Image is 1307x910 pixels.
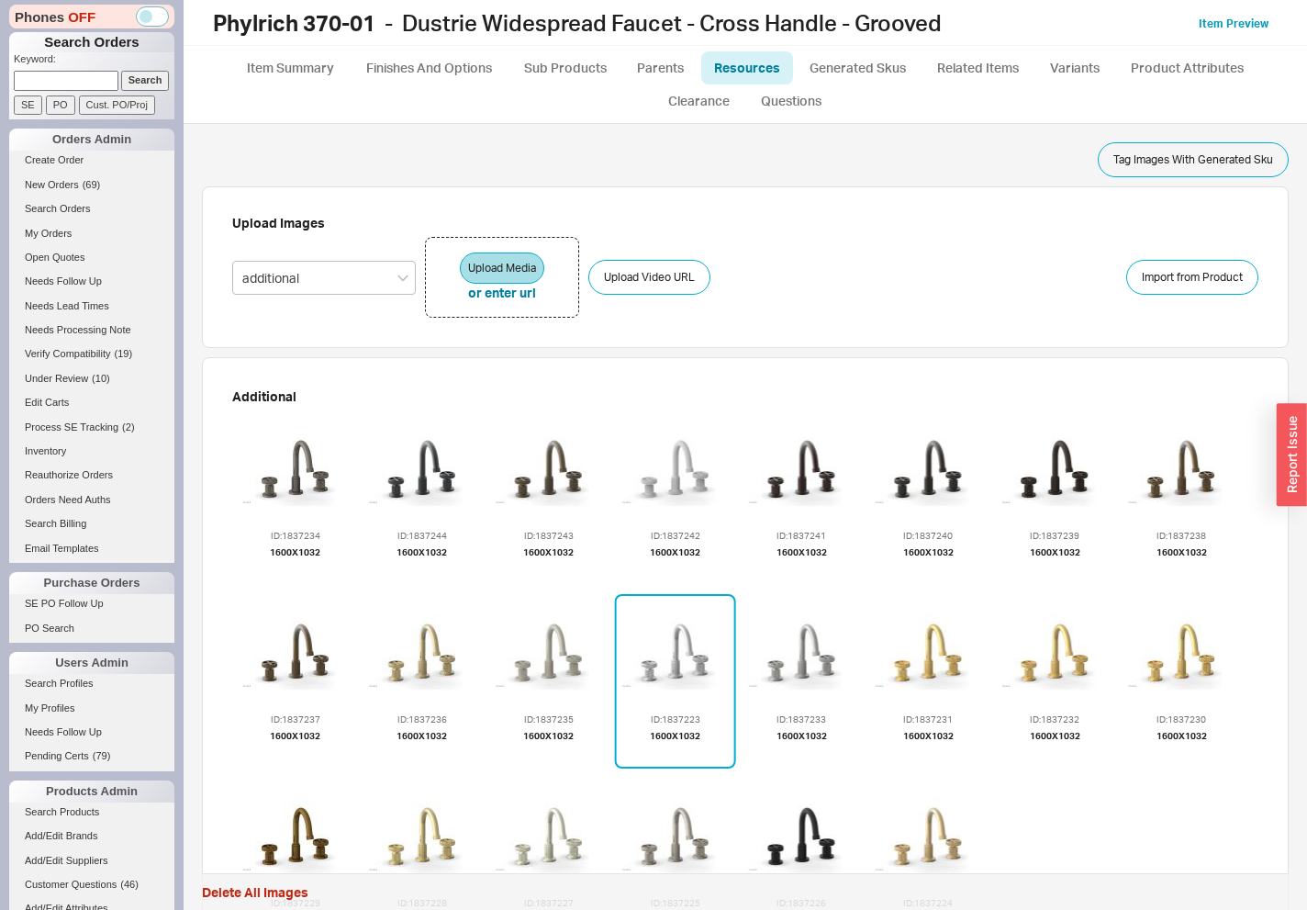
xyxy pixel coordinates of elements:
h6: 1600 x 1032 [617,731,734,740]
div: Phones [9,5,174,28]
a: Search Products [9,803,174,822]
h6: ID: 1837231 [869,714,987,724]
a: Search Profiles [9,674,174,693]
h6: 1600 x 1032 [869,547,987,556]
a: Clearance [655,84,743,118]
h6: ID: 1837244 [363,531,481,540]
input: Select Image Type [232,261,416,295]
a: Edit Carts [9,393,174,412]
h6: 1600 x 1032 [490,547,608,556]
a: Under Review(10) [9,369,174,388]
h6: ID: 1837238 [1123,531,1240,540]
h6: 1600 x 1032 [617,547,734,556]
h6: ID: 1837243 [490,531,608,540]
span: - [385,9,393,37]
a: SE PO Follow Up [9,594,174,613]
a: Orders Need Auths [9,490,174,510]
h6: 1600 x 1032 [237,547,354,556]
span: Under Review [25,373,88,384]
h6: 1600 x 1032 [743,547,861,556]
span: Upload Media [468,257,536,279]
h6: 1600 x 1032 [869,731,987,740]
a: Inventory [9,442,174,461]
a: Sub Products [511,51,620,84]
span: Import from Product [1142,266,1243,288]
a: Verify Compatibility(19) [9,344,174,364]
svg: open menu [397,275,408,282]
h6: ID: 1837235 [490,714,608,724]
span: OFF [68,7,95,27]
button: Delete All Images [202,883,308,902]
h6: ID: 1837233 [743,714,861,724]
h6: ID: 1837241 [743,531,861,540]
input: PO [46,95,75,115]
h6: 1600 x 1032 [363,731,481,740]
div: Products Admin [9,781,174,803]
span: Process SE Tracking [25,421,118,433]
button: Upload Video URL [588,260,710,295]
span: Upload Video URL [604,266,695,288]
h6: ID: 1837236 [363,714,481,724]
a: Email Templates [9,539,174,558]
a: Product Attributes [1117,51,1257,84]
a: Item Preview [1199,17,1268,30]
a: Customer Questions(46) [9,875,174,894]
input: SE [14,95,42,115]
span: ( 69 ) [83,179,101,190]
span: Pending Certs [25,750,89,761]
span: Needs Processing Note [25,324,131,335]
h6: ID: 1837230 [1123,714,1240,724]
h6: 1600 x 1032 [237,731,354,740]
a: Needs Lead Times [9,297,174,316]
b: Additional [232,388,1258,406]
a: Add/Edit Suppliers [9,851,174,871]
a: Item Summary [234,51,347,84]
input: Search [121,71,170,90]
span: Verify Compatibility [25,348,111,359]
a: Parents [624,51,698,84]
h6: 1600 x 1032 [996,731,1113,740]
div: Purchase Orders [9,572,174,594]
h6: 1600 x 1032 [363,547,481,556]
span: Dustrie Widespread Faucet - Cross Handle - Grooved [402,9,942,37]
span: Customer Questions [25,879,117,890]
span: Needs Follow Up [25,275,102,286]
h6: 1600 x 1032 [1123,731,1240,740]
a: Reauthorize Orders [9,466,174,485]
div: Orders Admin [9,129,174,151]
a: New Orders(69) [9,175,174,195]
a: Resources [701,51,793,84]
h5: Upload Images [232,217,1258,230]
h1: Search Orders [9,32,174,52]
a: Needs Processing Note [9,320,174,340]
span: ( 79 ) [93,750,111,761]
h6: ID: 1837223 [617,714,734,724]
b: Phylrich 370-01 [213,9,375,37]
a: PO Search [9,619,174,638]
a: Search Orders [9,199,174,219]
div: Users Admin [9,652,174,674]
p: Keyword: [14,52,174,71]
span: ( 10 ) [92,373,110,384]
h6: ID: 1837234 [237,531,354,540]
a: Add/Edit Brands [9,826,174,846]
button: or enter url [468,284,536,302]
h6: 1600 x 1032 [743,731,861,740]
a: My Orders [9,224,174,243]
a: Needs Follow Up [9,272,174,291]
span: Needs Follow Up [25,726,102,737]
button: Upload Media [460,253,544,284]
span: New Orders [25,179,79,190]
span: ( 46 ) [120,879,139,890]
h6: ID: 1837232 [996,714,1113,724]
button: Import from Product [1126,260,1258,295]
a: Pending Certs(79) [9,747,174,766]
a: Open Quotes [9,248,174,267]
span: ( 2 ) [122,421,134,433]
h6: 1600 x 1032 [996,547,1113,556]
a: My Profiles [9,699,174,718]
button: Tag Images With Generated Sku [1098,142,1289,177]
input: Cust. PO/Proj [79,95,155,115]
h6: 1600 x 1032 [490,731,608,740]
a: Process SE Tracking(2) [9,418,174,437]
